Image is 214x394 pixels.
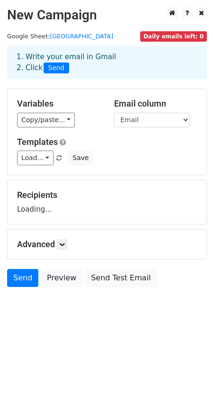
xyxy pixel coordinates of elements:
[17,137,58,147] a: Templates
[140,31,207,42] span: Daily emails left: 0
[41,269,82,287] a: Preview
[17,190,197,200] h5: Recipients
[85,269,157,287] a: Send Test Email
[7,269,38,287] a: Send
[44,63,69,74] span: Send
[17,190,197,215] div: Loading...
[68,151,93,165] button: Save
[9,52,205,73] div: 1. Write your email in Gmail 2. Click
[17,98,100,109] h5: Variables
[17,113,75,127] a: Copy/paste...
[140,33,207,40] a: Daily emails left: 0
[50,33,113,40] a: [GEOGRAPHIC_DATA]
[17,239,197,250] h5: Advanced
[7,33,113,40] small: Google Sheet:
[17,151,53,165] a: Load...
[7,7,207,23] h2: New Campaign
[114,98,197,109] h5: Email column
